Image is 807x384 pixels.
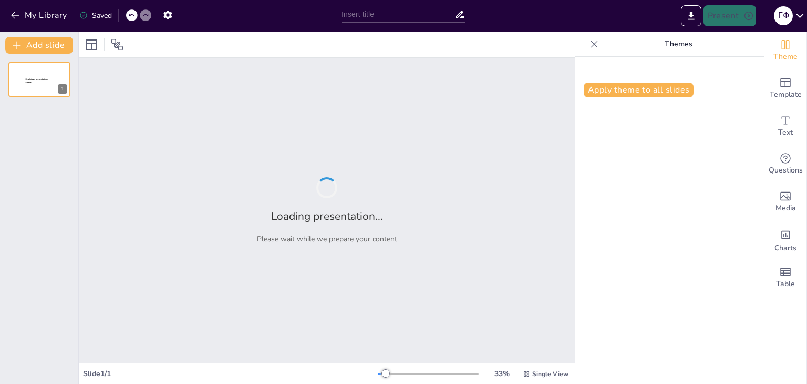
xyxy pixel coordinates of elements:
div: 1 [58,84,67,94]
span: Position [111,38,123,51]
button: My Library [8,7,71,24]
span: Table [776,278,795,290]
button: Add slide [5,37,73,54]
div: Add images, graphics, shapes or video [764,183,806,221]
button: Present [703,5,756,26]
div: Slide 1 / 1 [83,369,378,379]
input: Insert title [342,7,454,22]
div: Saved [79,11,112,21]
button: Export to PowerPoint [681,5,701,26]
div: Add text boxes [764,107,806,145]
div: Layout [83,36,100,53]
button: Г Ф [774,5,793,26]
div: 33 % [489,369,514,379]
span: Sendsteps presentation editor [26,78,48,84]
div: Change the overall theme [764,32,806,69]
p: Please wait while we prepare your content [257,234,397,244]
h2: Loading presentation... [271,209,383,224]
div: Г Ф [774,6,793,25]
p: Themes [603,32,754,57]
button: Apply theme to all slides [584,83,694,97]
span: Single View [532,370,568,378]
div: Add a table [764,259,806,297]
div: Add ready made slides [764,69,806,107]
span: Text [778,127,793,138]
div: 1 [8,62,70,97]
span: Theme [773,51,798,63]
div: Get real-time input from your audience [764,145,806,183]
span: Charts [774,242,796,254]
span: Template [770,89,802,100]
div: Add charts and graphs [764,221,806,259]
span: Media [775,203,796,214]
span: Questions [769,165,803,176]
